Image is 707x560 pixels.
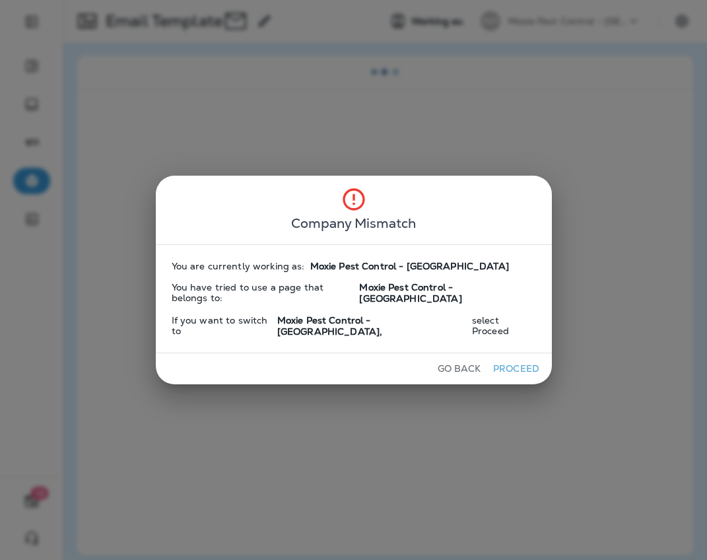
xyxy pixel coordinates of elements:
span: You have tried to use a page that belongs to: [172,282,354,304]
span: You are currently working as: [172,261,305,272]
span: Company Mismatch [291,213,416,234]
span: If you want to switch to [172,315,275,337]
span: Moxie Pest Control - [GEOGRAPHIC_DATA] , [275,315,472,337]
button: Proceed [492,359,541,379]
span: Moxie Pest Control - [GEOGRAPHIC_DATA] [359,282,535,304]
span: select Proceed [472,315,536,337]
span: Moxie Pest Control - [GEOGRAPHIC_DATA] [310,261,509,272]
button: Go Back [432,359,487,379]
